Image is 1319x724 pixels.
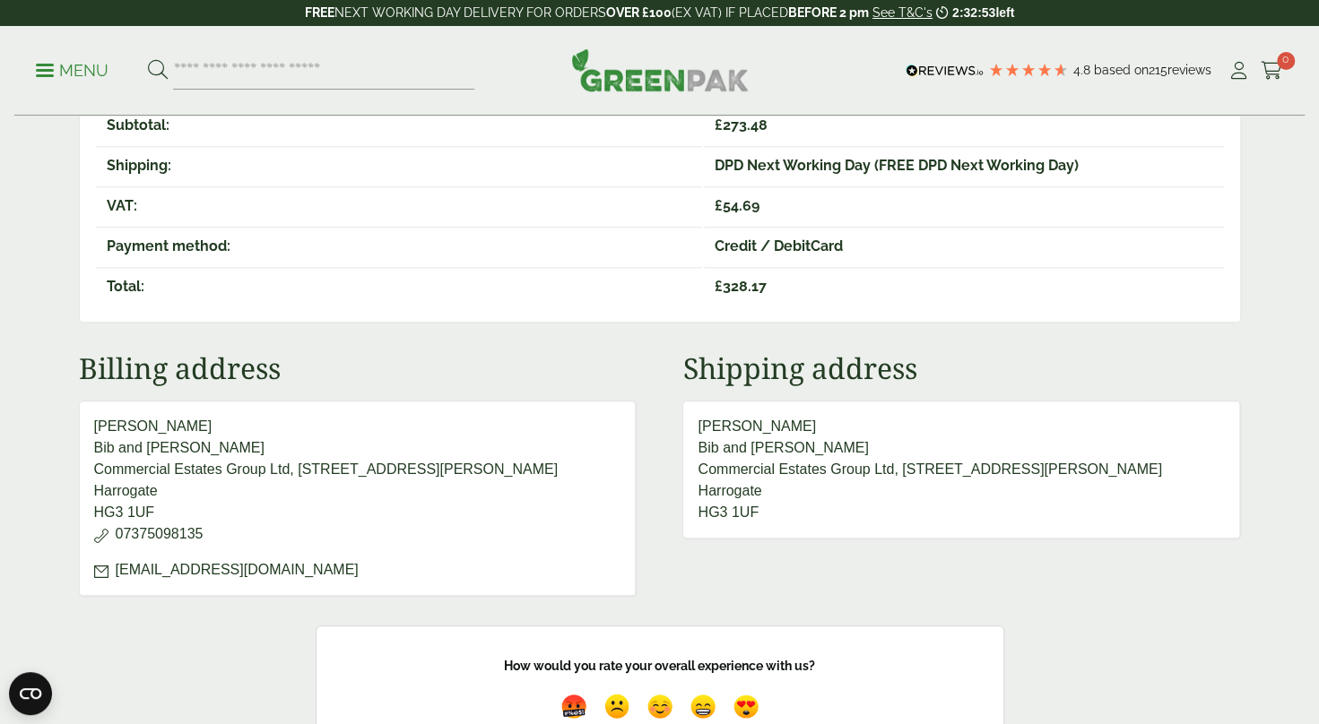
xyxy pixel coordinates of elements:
[96,106,703,144] th: Subtotal:
[1149,63,1167,77] span: 215
[715,278,767,295] span: 328.17
[643,689,677,723] img: emoji
[872,5,933,20] a: See T&C's
[715,116,723,134] span: £
[79,401,637,597] address: [PERSON_NAME] Bib and [PERSON_NAME] Commercial Estates Group Ltd, [STREET_ADDRESS][PERSON_NAME] H...
[729,689,763,723] img: emoji
[305,5,334,20] strong: FREE
[1277,52,1295,70] span: 0
[1261,57,1283,84] a: 0
[715,197,759,214] span: 54.69
[1261,62,1283,80] i: Cart
[94,559,620,581] p: [EMAIL_ADDRESS][DOMAIN_NAME]
[682,401,1240,539] address: [PERSON_NAME] Bib and [PERSON_NAME] Commercial Estates Group Ltd, [STREET_ADDRESS][PERSON_NAME] H...
[1094,63,1149,77] span: Based on
[715,116,768,134] span: 273.48
[94,523,620,545] p: 07375098135
[1167,63,1211,77] span: reviews
[715,278,723,295] span: £
[606,5,672,20] strong: OVER £100
[96,186,703,225] th: VAT:
[906,65,984,77] img: REVIEWS.io
[1073,63,1094,77] span: 4.8
[988,62,1069,78] div: 4.79 Stars
[715,197,723,214] span: £
[600,689,634,723] img: emoji
[557,689,591,723] img: emoji
[952,5,995,20] span: 2:32:53
[704,227,1224,265] td: Credit / DebitCard
[686,689,720,723] img: emoji
[96,146,703,185] th: Shipping:
[788,5,869,20] strong: BEFORE 2 pm
[96,227,703,265] th: Payment method:
[36,60,108,78] a: Menu
[79,351,637,385] h2: Billing address
[36,60,108,82] p: Menu
[704,146,1224,185] td: DPD Next Working Day (FREE DPD Next Working Day)
[571,48,749,91] img: GreenPak Supplies
[9,672,52,715] button: Open CMP widget
[682,351,1240,385] h2: Shipping address
[96,267,703,306] th: Total:
[995,5,1014,20] span: left
[1228,62,1250,80] i: My Account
